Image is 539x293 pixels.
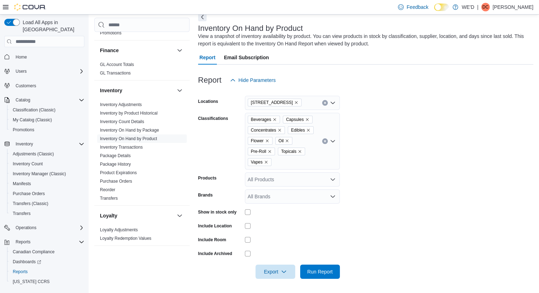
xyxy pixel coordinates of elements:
button: My Catalog (Classic) [7,115,87,125]
div: David Chu [481,3,490,11]
span: Classification (Classic) [13,107,56,113]
a: Inventory Manager (Classic) [10,170,69,178]
a: Reports [10,267,30,276]
p: WE'D [462,3,474,11]
span: GL Transactions [100,70,131,76]
label: Products [198,175,217,181]
span: Pre-Roll [248,148,275,155]
span: Pre-Roll [251,148,266,155]
button: Transfers (Classic) [7,199,87,209]
button: Hide Parameters [227,73,279,87]
button: Run Report [300,265,340,279]
button: Loyalty [100,212,174,219]
button: Adjustments (Classic) [7,149,87,159]
a: Purchase Orders [10,189,48,198]
a: Inventory Transactions [100,145,143,150]
label: Include Archived [198,251,232,256]
span: Vapes [248,158,271,166]
a: Inventory On Hand by Product [100,136,157,141]
span: Topicals [281,148,296,155]
button: OCM [175,251,184,260]
button: Clear input [322,138,328,144]
div: View a snapshot of inventory availability by product. You can view products in stock by classific... [198,33,530,48]
button: Open list of options [330,100,336,106]
span: Edibles [291,127,305,134]
button: Remove Capsules from selection in this group [305,117,309,122]
span: Purchase Orders [13,191,45,197]
span: Feedback [406,4,428,11]
button: Open list of options [330,177,336,182]
span: Inventory Count [13,161,43,167]
span: Promotions [10,126,84,134]
span: Promotions [100,30,122,36]
span: Customers [16,83,36,89]
span: Concentrates [251,127,276,134]
span: Loyalty Redemption Values [100,236,151,241]
span: Dashboards [10,258,84,266]
a: Transfers [10,209,33,218]
label: Brands [198,192,213,198]
button: Inventory [13,140,36,148]
span: Transfers (Classic) [10,199,84,208]
span: Catalog [13,96,84,104]
a: Package Details [100,153,131,158]
p: [PERSON_NAME] [493,3,533,11]
button: Inventory [175,86,184,95]
a: GL Transactions [100,71,131,76]
a: GL Account Totals [100,62,134,67]
button: Remove Vapes from selection in this group [264,160,268,164]
button: Export [256,265,295,279]
div: Inventory [94,100,190,205]
span: Export [260,265,291,279]
span: Flower [251,137,264,144]
a: Inventory Count [10,160,46,168]
span: Run Report [307,268,333,275]
a: Loyalty Adjustments [100,227,138,232]
span: Email Subscription [224,50,269,65]
label: Include Room [198,237,226,243]
button: Catalog [1,95,87,105]
span: Oil [275,137,293,145]
button: Inventory Manager (Classic) [7,169,87,179]
a: Adjustments (Classic) [10,150,57,158]
span: Transfers [13,211,30,216]
span: Adjustments (Classic) [13,151,54,157]
span: Edibles [288,126,314,134]
span: Transfers [100,195,118,201]
span: Inventory [16,141,33,147]
button: Open list of options [330,138,336,144]
a: Promotions [100,31,122,35]
button: Operations [1,223,87,233]
a: Transfers [100,196,118,201]
button: Next [198,13,207,21]
a: Customers [13,82,39,90]
a: Inventory Count Details [100,119,144,124]
span: Inventory Manager (Classic) [13,171,66,177]
label: Include Location [198,223,232,229]
a: Product Expirations [100,170,137,175]
span: Capsules [283,116,313,123]
button: Reports [13,238,33,246]
span: Inventory by Product Historical [100,110,158,116]
span: Classification (Classic) [10,106,84,114]
span: Package History [100,161,131,167]
span: Transfers (Classic) [13,201,48,206]
label: Show in stock only [198,209,237,215]
span: 2400 Dundas St W [248,99,302,106]
span: Inventory Count [10,160,84,168]
input: Dark Mode [434,4,449,11]
a: Inventory Adjustments [100,102,142,107]
span: Users [16,68,27,74]
span: Operations [16,225,37,231]
span: Manifests [13,181,31,187]
button: Reports [7,267,87,277]
span: Manifests [10,179,84,188]
span: [STREET_ADDRESS] [251,99,293,106]
button: Open list of options [330,194,336,199]
span: Customers [13,81,84,90]
a: Manifests [10,179,34,188]
div: Finance [94,60,190,80]
a: Reorder [100,187,115,192]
